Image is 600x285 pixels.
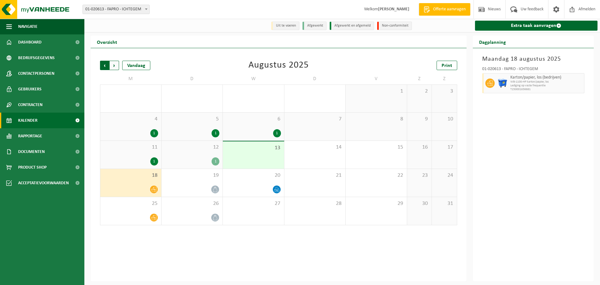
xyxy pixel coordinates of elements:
[18,128,42,144] span: Rapportage
[330,22,374,30] li: Afgewerkt en afgemeld
[349,200,404,207] span: 29
[377,22,412,30] li: Non-conformiteit
[349,116,404,123] span: 8
[223,73,284,84] td: W
[103,144,158,151] span: 11
[410,144,429,151] span: 16
[100,73,162,84] td: M
[378,7,409,12] strong: [PERSON_NAME]
[212,129,219,137] div: 1
[349,144,404,151] span: 15
[273,129,281,137] div: 1
[287,116,342,123] span: 7
[435,144,453,151] span: 17
[226,116,281,123] span: 6
[435,116,453,123] span: 10
[498,79,507,88] img: WB-1100-HPE-BE-01
[18,19,37,34] span: Navigatie
[165,116,220,123] span: 5
[162,73,223,84] td: D
[349,88,404,95] span: 1
[165,144,220,151] span: 12
[510,80,583,84] span: WB-1100-HP karton/papier, los
[18,34,42,50] span: Dashboard
[346,73,407,84] td: V
[287,200,342,207] span: 28
[510,75,583,80] span: Karton/papier, los (bedrijven)
[432,73,457,84] td: Z
[122,61,150,70] div: Vandaag
[150,157,158,165] div: 1
[165,172,220,179] span: 19
[18,66,54,81] span: Contactpersonen
[83,5,149,14] span: 01-020613 - FAPRO - ICHTEGEM
[442,63,452,68] span: Print
[437,61,457,70] a: Print
[82,5,150,14] span: 01-020613 - FAPRO - ICHTEGEM
[165,200,220,207] span: 26
[18,175,69,191] span: Acceptatievoorwaarden
[100,61,109,70] span: Vorige
[103,200,158,207] span: 25
[284,73,346,84] td: D
[349,172,404,179] span: 22
[482,54,585,64] h3: Maandag 18 augustus 2025
[419,3,470,16] a: Offerte aanvragen
[473,36,512,48] h2: Dagplanning
[103,116,158,123] span: 4
[302,22,327,30] li: Afgewerkt
[248,61,309,70] div: Augustus 2025
[18,160,47,175] span: Product Shop
[482,67,585,73] div: 01-020613 - FAPRO - ICHTEGEM
[18,97,42,113] span: Contracten
[510,84,583,88] span: Lediging op vaste frequentie
[271,22,299,30] li: Uit te voeren
[475,21,598,31] a: Extra taak aanvragen
[287,144,342,151] span: 14
[435,88,453,95] span: 3
[435,200,453,207] span: 31
[407,73,432,84] td: Z
[110,61,119,70] span: Volgende
[91,36,123,48] h2: Overzicht
[410,88,429,95] span: 2
[150,129,158,137] div: 1
[287,172,342,179] span: 21
[226,145,281,151] span: 13
[18,144,45,160] span: Documenten
[435,172,453,179] span: 24
[103,172,158,179] span: 18
[410,172,429,179] span: 23
[410,116,429,123] span: 9
[432,6,467,13] span: Offerte aanvragen
[226,200,281,207] span: 27
[18,81,42,97] span: Gebruikers
[410,200,429,207] span: 30
[226,172,281,179] span: 20
[510,88,583,91] span: T250001636681
[18,50,55,66] span: Bedrijfsgegevens
[212,157,219,165] div: 1
[18,113,37,128] span: Kalender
